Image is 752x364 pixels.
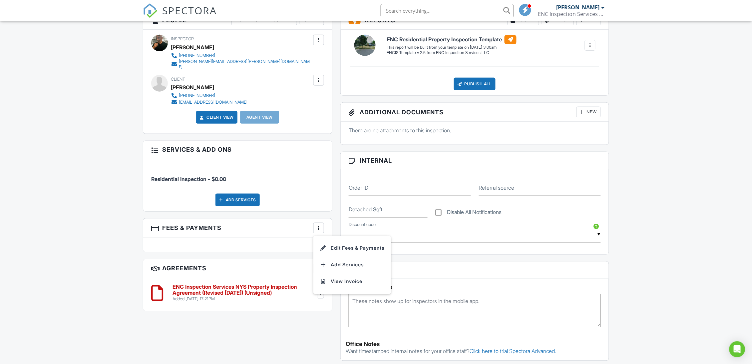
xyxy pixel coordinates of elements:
label: Disable All Notifications [436,209,502,217]
h3: Fees & Payments [143,219,332,238]
a: [PHONE_NUMBER] [171,52,312,59]
p: There are no attachments to this inspection. [349,127,601,134]
a: ENC Inspection Services NYS Property Inspection Agreement (Revised [DATE]) (Unsigned) Added [DATE... [173,284,316,302]
div: ENC Inspection Services LLC [538,11,605,17]
div: [PERSON_NAME] [171,82,214,92]
div: Publish All [454,78,496,90]
a: [EMAIL_ADDRESS][DOMAIN_NAME] [171,99,247,106]
span: Inspector [171,36,194,41]
div: Add Services [215,194,260,206]
div: ENCIS Template v 2.5 from ENC Inspection Services LLC [387,50,517,56]
div: Open Intercom Messenger [729,341,745,357]
a: SPECTORA [143,9,217,23]
h6: ENC Inspection Services NYS Property Inspection Agreement (Revised [DATE]) (Unsigned) [173,284,316,296]
a: Client View [198,114,234,121]
div: [PERSON_NAME] [171,42,214,52]
div: [PHONE_NUMBER] [179,53,215,58]
li: Service: Residential Inspection [151,163,324,188]
h3: Agreements [143,259,332,278]
h3: Services & Add ons [143,141,332,158]
h3: Additional Documents [341,103,609,122]
div: [PERSON_NAME][EMAIL_ADDRESS][PERSON_NAME][DOMAIN_NAME] [179,59,312,70]
input: Search everything... [381,4,514,17]
span: Residential Inspection - $0.00 [151,176,226,182]
img: The Best Home Inspection Software - Spectora [143,3,158,18]
p: Want timestamped internal notes for your office staff? [346,348,604,355]
div: Office Notes [346,341,604,348]
a: [PHONE_NUMBER] [171,92,247,99]
div: [PHONE_NUMBER] [179,93,215,98]
div: This report will be built from your template on [DATE] 3:00am [387,45,517,50]
label: Referral source [479,184,515,191]
input: Detached Sqft [349,201,427,218]
a: Click here to trial Spectora Advanced. [470,348,556,355]
span: SPECTORA [162,3,217,17]
label: Discount code [349,222,376,228]
h3: Notes [341,262,609,279]
span: Client [171,77,185,82]
h6: ENC Residential Property Inspection Template [387,35,517,44]
label: Order ID [349,184,368,191]
label: Detached Sqft [349,206,382,213]
div: New [576,107,601,117]
a: [PERSON_NAME][EMAIL_ADDRESS][PERSON_NAME][DOMAIN_NAME] [171,59,312,70]
div: [EMAIL_ADDRESS][DOMAIN_NAME] [179,100,247,105]
div: Added [DATE] 17:21PM [173,297,316,302]
h5: Inspector Notes [349,284,601,291]
h3: Internal [341,152,609,169]
div: [PERSON_NAME] [557,4,600,11]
